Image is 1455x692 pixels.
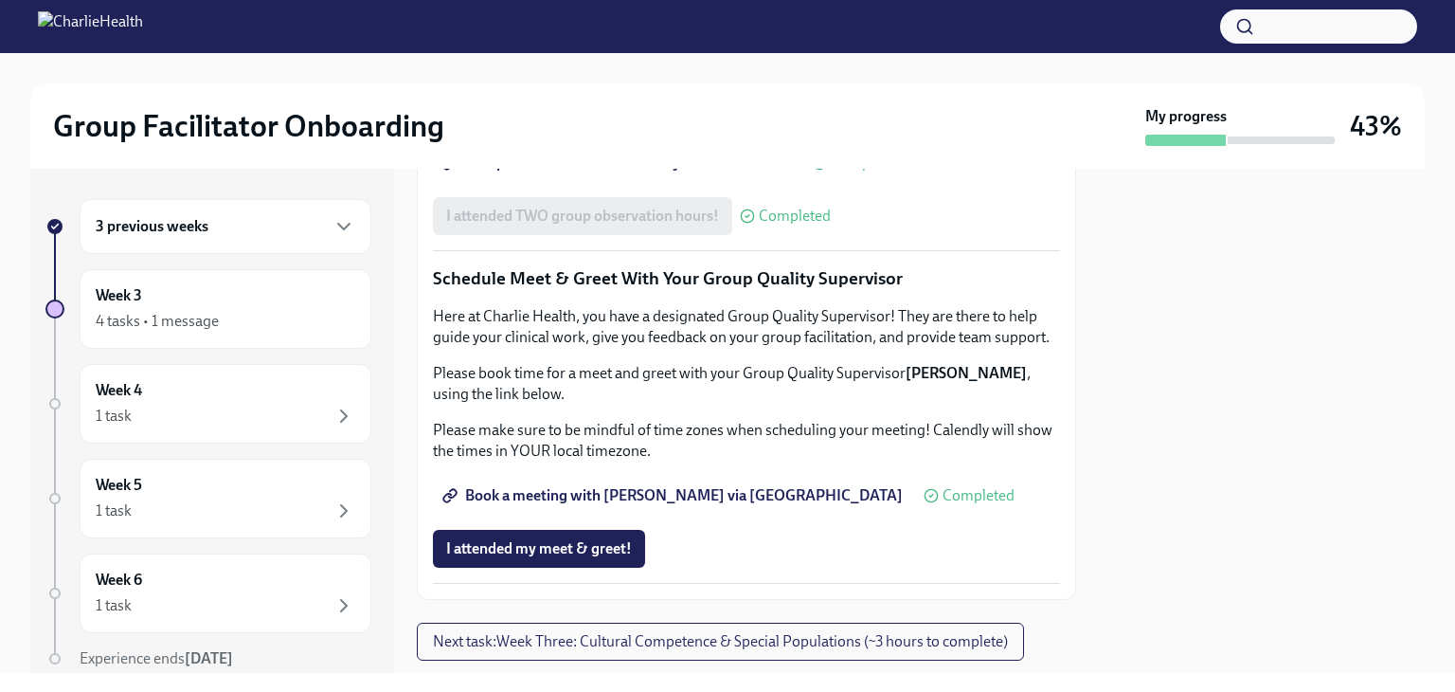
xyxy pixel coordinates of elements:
a: Week 61 task [45,554,371,633]
p: Please make sure to be mindful of time zones when scheduling your meeting! Calendly will show the... [433,420,1060,462]
a: Week 34 tasks • 1 message [45,269,371,349]
p: Schedule Meet & Greet With Your Group Quality Supervisor [433,266,1060,291]
h2: Group Facilitator Onboarding [53,107,444,145]
button: I attended my meet & greet! [433,530,645,568]
div: 3 previous weeks [80,199,371,254]
div: 1 task [96,406,132,427]
h6: Week 4 [96,380,142,401]
p: Please book time for a meet and greet with your Group Quality Supervisor , using the link below. [433,363,1060,405]
span: I attended my meet & greet! [446,539,632,558]
div: 1 task [96,501,132,521]
a: Book a meeting with [PERSON_NAME] via [GEOGRAPHIC_DATA] [433,477,916,515]
h3: 43% [1350,109,1402,143]
button: Next task:Week Three: Cultural Competence & Special Populations (~3 hours to complete) [417,623,1024,661]
span: Completed [831,155,903,171]
span: Completed [759,209,831,224]
span: Next task : Week Three: Cultural Competence & Special Populations (~3 hours to complete) [433,632,1008,651]
h6: 3 previous weeks [96,216,208,237]
strong: My progress [1145,106,1227,127]
strong: [DATE] [185,649,233,667]
strong: [PERSON_NAME] [906,364,1027,382]
span: Completed [943,488,1015,503]
a: Week 41 task [45,364,371,444]
h6: Week 5 [96,475,142,496]
img: CharlieHealth [38,11,143,42]
a: Week 51 task [45,459,371,538]
h6: Week 3 [96,285,142,306]
p: Here at Charlie Health, you have a designated Group Quality Supervisor! They are there to help gu... [433,306,1060,348]
span: Experience ends [80,649,233,667]
span: Book a meeting with [PERSON_NAME] via [GEOGRAPHIC_DATA] [446,486,903,505]
div: 1 task [96,595,132,616]
div: 4 tasks • 1 message [96,311,219,332]
h6: Week 6 [96,570,142,591]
